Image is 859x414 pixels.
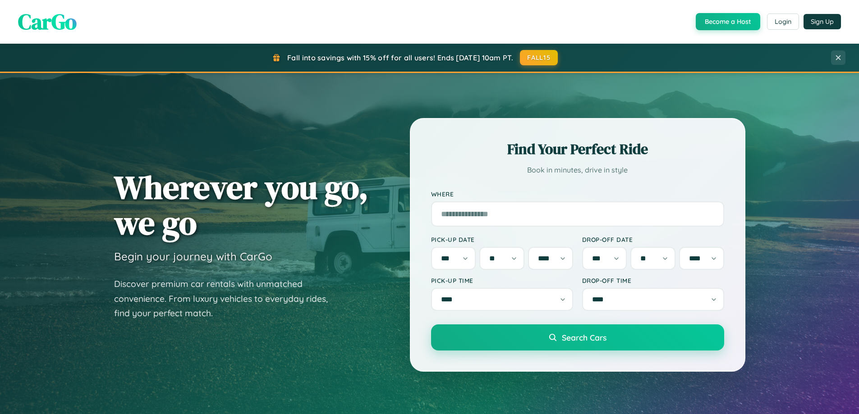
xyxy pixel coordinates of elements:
label: Drop-off Date [582,236,724,243]
p: Discover premium car rentals with unmatched convenience. From luxury vehicles to everyday rides, ... [114,277,340,321]
button: Become a Host [696,13,760,30]
h2: Find Your Perfect Ride [431,139,724,159]
label: Pick-up Date [431,236,573,243]
p: Book in minutes, drive in style [431,164,724,177]
h1: Wherever you go, we go [114,169,368,241]
label: Where [431,190,724,198]
label: Drop-off Time [582,277,724,284]
span: CarGo [18,7,77,36]
button: FALL15 [520,50,558,65]
span: Fall into savings with 15% off for all users! Ends [DATE] 10am PT. [287,53,513,62]
button: Login [767,14,799,30]
span: Search Cars [562,332,606,342]
label: Pick-up Time [431,277,573,284]
h3: Begin your journey with CarGo [114,250,272,263]
button: Search Cars [431,324,724,350]
button: Sign Up [804,14,841,29]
